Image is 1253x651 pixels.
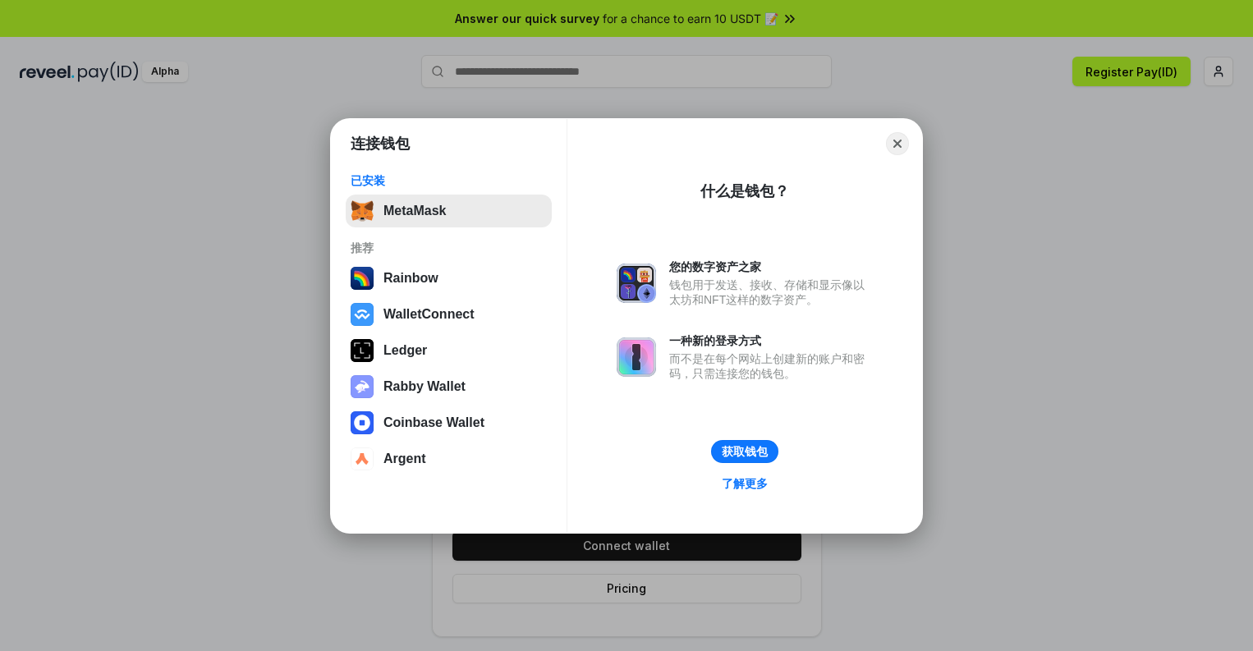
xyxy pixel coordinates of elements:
img: svg+xml,%3Csvg%20width%3D%2228%22%20height%3D%2228%22%20viewBox%3D%220%200%2028%2028%22%20fill%3D... [351,303,374,326]
div: 推荐 [351,241,547,255]
button: Argent [346,442,552,475]
div: Rainbow [383,271,438,286]
button: WalletConnect [346,298,552,331]
button: Ledger [346,334,552,367]
div: 而不是在每个网站上创建新的账户和密码，只需连接您的钱包。 [669,351,873,381]
img: svg+xml,%3Csvg%20width%3D%22120%22%20height%3D%22120%22%20viewBox%3D%220%200%20120%20120%22%20fil... [351,267,374,290]
div: 已安装 [351,173,547,188]
div: MetaMask [383,204,446,218]
div: 什么是钱包？ [700,181,789,201]
div: 钱包用于发送、接收、存储和显示像以太坊和NFT这样的数字资产。 [669,277,873,307]
img: svg+xml,%3Csvg%20width%3D%2228%22%20height%3D%2228%22%20viewBox%3D%220%200%2028%2028%22%20fill%3D... [351,411,374,434]
div: 您的数字资产之家 [669,259,873,274]
button: Rabby Wallet [346,370,552,403]
div: Ledger [383,343,427,358]
div: 获取钱包 [722,444,768,459]
img: svg+xml,%3Csvg%20fill%3D%22none%22%20height%3D%2233%22%20viewBox%3D%220%200%2035%2033%22%20width%... [351,199,374,222]
button: MetaMask [346,195,552,227]
a: 了解更多 [712,473,778,494]
button: Close [886,132,909,155]
button: Rainbow [346,262,552,295]
img: svg+xml,%3Csvg%20xmlns%3D%22http%3A%2F%2Fwww.w3.org%2F2000%2Fsvg%22%20width%3D%2228%22%20height%3... [351,339,374,362]
div: Rabby Wallet [383,379,466,394]
img: svg+xml,%3Csvg%20width%3D%2228%22%20height%3D%2228%22%20viewBox%3D%220%200%2028%2028%22%20fill%3D... [351,447,374,470]
div: 了解更多 [722,476,768,491]
div: Coinbase Wallet [383,415,484,430]
div: 一种新的登录方式 [669,333,873,348]
button: 获取钱包 [711,440,778,463]
button: Coinbase Wallet [346,406,552,439]
img: svg+xml,%3Csvg%20xmlns%3D%22http%3A%2F%2Fwww.w3.org%2F2000%2Fsvg%22%20fill%3D%22none%22%20viewBox... [617,264,656,303]
img: svg+xml,%3Csvg%20xmlns%3D%22http%3A%2F%2Fwww.w3.org%2F2000%2Fsvg%22%20fill%3D%22none%22%20viewBox... [617,337,656,377]
img: svg+xml,%3Csvg%20xmlns%3D%22http%3A%2F%2Fwww.w3.org%2F2000%2Fsvg%22%20fill%3D%22none%22%20viewBox... [351,375,374,398]
div: Argent [383,452,426,466]
div: WalletConnect [383,307,475,322]
h1: 连接钱包 [351,134,410,154]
